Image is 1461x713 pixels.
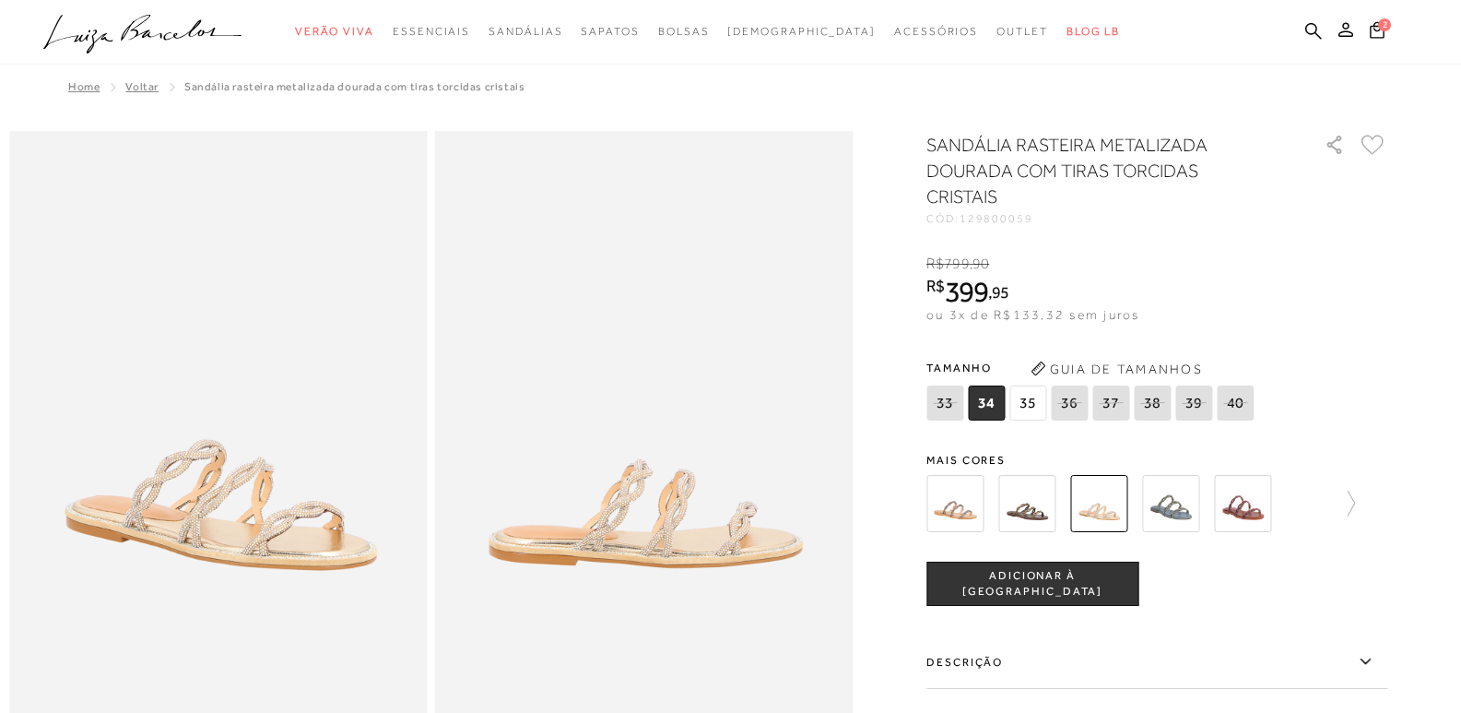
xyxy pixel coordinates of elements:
span: 799 [944,255,969,272]
a: noSubCategoriesText [393,15,470,49]
h1: SANDÁLIA RASTEIRA METALIZADA DOURADA COM TIRAS TORCIDAS CRISTAIS [926,132,1272,209]
span: Outlet [996,25,1048,38]
button: 2 [1364,20,1390,45]
span: 129800059 [960,212,1033,225]
i: R$ [926,255,944,272]
button: Guia de Tamanhos [1024,354,1208,384]
span: [DEMOGRAPHIC_DATA] [727,25,876,38]
a: noSubCategoriesText [295,15,374,49]
button: ADICIONAR À [GEOGRAPHIC_DATA] [926,562,1138,606]
span: Tamanho [926,354,1258,382]
img: SANDÁLIA RASTEIRA METALIZADA DOURADA COM TIRAS TORCIDAS CRISTAIS [1070,475,1127,532]
a: noSubCategoriesText [894,15,978,49]
span: 36 [1051,386,1088,421]
span: ou 3x de R$133,32 sem juros [926,307,1139,322]
a: Home [68,80,100,93]
i: , [988,284,1009,301]
span: 40 [1217,386,1254,421]
a: Voltar [125,80,159,93]
span: 38 [1134,386,1171,421]
img: Sandália rasteira tiras torcidas cristais azul [1142,475,1199,532]
span: Sapatos [581,25,639,38]
a: noSubCategoriesText [489,15,562,49]
span: 34 [968,386,1005,421]
span: Essenciais [393,25,470,38]
span: 37 [1092,386,1129,421]
a: BLOG LB [1066,15,1120,49]
i: R$ [926,278,945,294]
span: 95 [992,282,1009,302]
img: SANDÁLIA RASTEIRA BEGE ARGILA COM TIRAS TORCIDAS CRISTAIS [926,475,984,532]
span: Bolsas [658,25,710,38]
a: noSubCategoriesText [727,15,876,49]
span: BLOG LB [1066,25,1120,38]
span: Acessórios [894,25,978,38]
img: SANDÁLIA RASTEIRA CAFÉ COM TIRAS TORCIDAS CRISTAIS [998,475,1055,532]
span: 90 [972,255,989,272]
span: 39 [1175,386,1212,421]
i: , [970,255,990,272]
span: 2 [1378,18,1391,31]
a: noSubCategoriesText [658,15,710,49]
span: 35 [1009,386,1046,421]
span: Sandálias [489,25,562,38]
a: noSubCategoriesText [996,15,1048,49]
span: SANDÁLIA RASTEIRA METALIZADA DOURADA COM TIRAS TORCIDAS CRISTAIS [184,80,524,93]
span: 399 [945,275,988,308]
img: Sandália rasteira tiras torcidas cristais castanho [1214,475,1271,532]
a: noSubCategoriesText [581,15,639,49]
span: Mais cores [926,455,1387,466]
span: Verão Viva [295,25,374,38]
div: CÓD: [926,213,1295,224]
span: ADICIONAR À [GEOGRAPHIC_DATA] [927,568,1137,600]
span: 33 [926,386,963,421]
label: Descrição [926,636,1387,689]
